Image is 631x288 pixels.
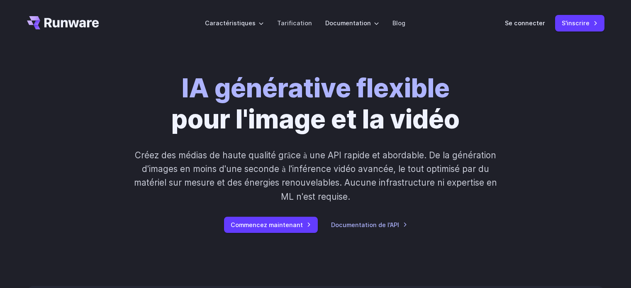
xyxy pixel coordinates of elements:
a: Se connecter [505,18,545,28]
a: Aller à / [27,16,99,29]
font: Se connecter [505,19,545,27]
a: Documentation de l'API [331,220,407,230]
font: Documentation [325,19,371,27]
a: S'inscrire [555,15,604,31]
font: Caractéristiques [205,19,256,27]
font: IA générative flexible [182,73,450,104]
font: Blog [392,19,405,27]
a: Tarification [277,18,312,28]
a: Blog [392,18,405,28]
font: S'inscrire [562,19,590,27]
font: Documentation de l'API [331,221,399,228]
font: Créez des médias de haute qualité grâce à une API rapide et abordable. De la génération d'images ... [134,150,497,202]
font: pour l'image et la vidéo [171,104,460,135]
a: Commencez maintenant [224,217,318,233]
font: Tarification [277,19,312,27]
font: Commencez maintenant [231,221,303,228]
